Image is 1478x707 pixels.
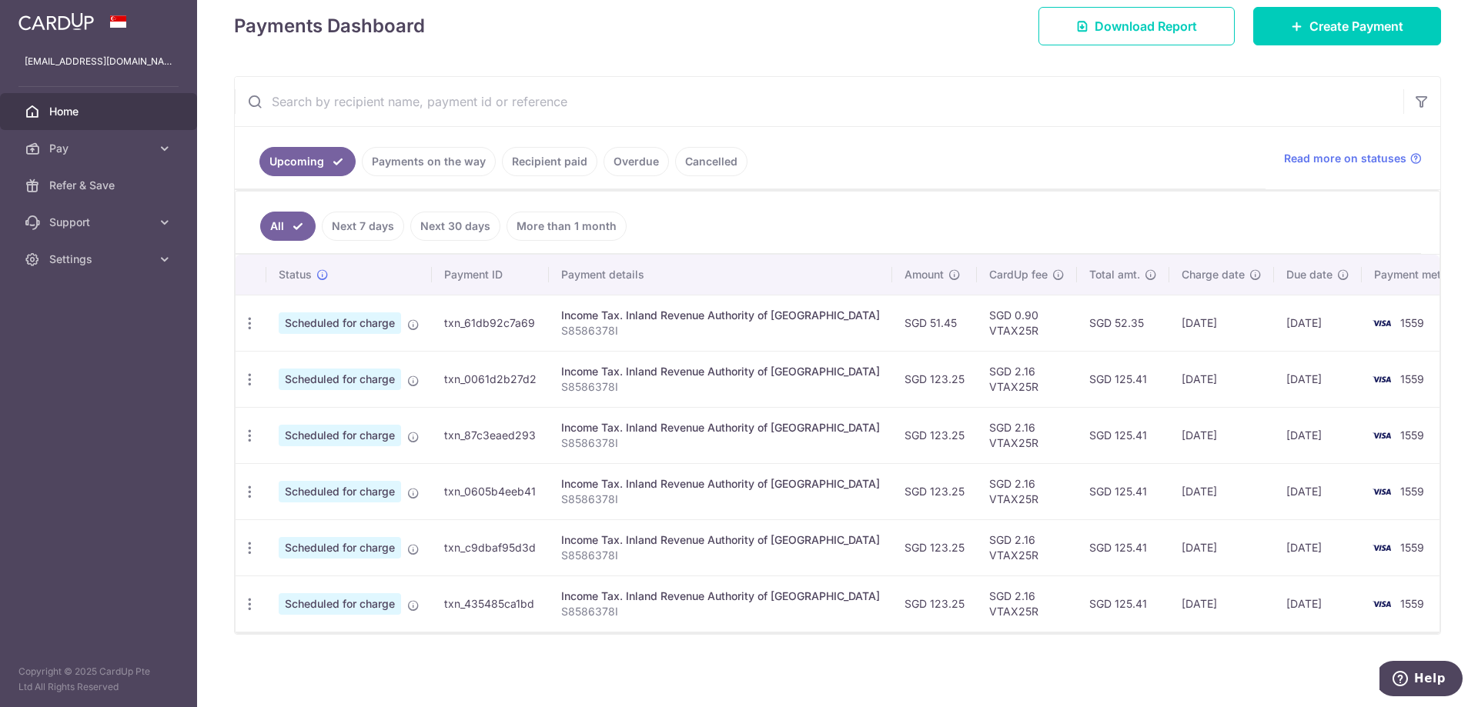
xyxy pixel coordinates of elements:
[432,407,549,463] td: txn_87c3eaed293
[549,255,892,295] th: Payment details
[977,407,1077,463] td: SGD 2.16 VTAX25R
[1366,595,1397,613] img: Bank Card
[561,492,880,507] p: S8586378I
[1077,407,1169,463] td: SGD 125.41
[977,575,1077,632] td: SGD 2.16 VTAX25R
[892,519,977,575] td: SGD 123.25
[977,463,1077,519] td: SGD 2.16 VTAX25R
[1077,463,1169,519] td: SGD 125.41
[1400,372,1424,385] span: 1559
[561,435,880,451] p: S8586378I
[279,425,401,446] span: Scheduled for charge
[279,267,312,282] span: Status
[25,54,172,69] p: [EMAIL_ADDRESS][DOMAIN_NAME]
[1366,314,1397,332] img: Bank Card
[561,379,880,395] p: S8586378I
[1169,407,1274,463] td: [DATE]
[561,420,880,435] div: Income Tax. Inland Revenue Authority of [GEOGRAPHIC_DATA]
[432,575,549,632] td: txn_435485ca1bd
[561,308,880,323] div: Income Tax. Inland Revenue Authority of [GEOGRAPHIC_DATA]
[1274,407,1362,463] td: [DATE]
[561,604,880,619] p: S8586378I
[561,589,880,604] div: Income Tax. Inland Revenue Authority of [GEOGRAPHIC_DATA]
[1366,482,1397,501] img: Bank Card
[259,147,356,176] a: Upcoming
[1274,463,1362,519] td: [DATE]
[892,295,977,351] td: SGD 51.45
[279,312,401,334] span: Scheduled for charge
[18,12,94,31] img: CardUp
[1366,370,1397,389] img: Bank Card
[507,212,627,241] a: More than 1 month
[1366,426,1397,445] img: Bank Card
[1400,485,1424,498] span: 1559
[977,295,1077,351] td: SGD 0.90 VTAX25R
[1274,295,1362,351] td: [DATE]
[561,476,880,492] div: Income Tax. Inland Revenue Authority of [GEOGRAPHIC_DATA]
[235,77,1403,126] input: Search by recipient name, payment id or reference
[977,519,1077,575] td: SGD 2.16 VTAX25R
[1169,295,1274,351] td: [DATE]
[1274,519,1362,575] td: [DATE]
[322,212,404,241] a: Next 7 days
[892,575,977,632] td: SGD 123.25
[432,351,549,407] td: txn_0061d2b27d2
[502,147,597,176] a: Recipient paid
[1274,351,1362,407] td: [DATE]
[279,593,401,615] span: Scheduled for charge
[432,255,549,295] th: Payment ID
[604,147,669,176] a: Overdue
[234,12,425,40] h4: Payments Dashboard
[279,481,401,502] span: Scheduled for charge
[1284,151,1422,166] a: Read more on statuses
[675,147,747,176] a: Cancelled
[1169,463,1274,519] td: [DATE]
[49,252,151,267] span: Settings
[561,364,880,379] div: Income Tax. Inland Revenue Authority of [GEOGRAPHIC_DATA]
[1286,267,1333,282] span: Due date
[989,267,1048,282] span: CardUp fee
[1253,7,1441,45] a: Create Payment
[561,323,880,338] p: S8586378I
[1169,575,1274,632] td: [DATE]
[1379,661,1463,699] iframe: Opens a widget where you can find more information
[279,537,401,559] span: Scheduled for charge
[1400,316,1424,329] span: 1559
[1400,429,1424,442] span: 1559
[49,104,151,119] span: Home
[1169,351,1274,407] td: [DATE]
[561,548,880,563] p: S8586378I
[1182,267,1245,282] span: Charge date
[1284,151,1406,166] span: Read more on statuses
[1309,17,1403,35] span: Create Payment
[260,212,316,241] a: All
[1077,351,1169,407] td: SGD 125.41
[561,532,880,548] div: Income Tax. Inland Revenue Authority of [GEOGRAPHIC_DATA]
[1077,295,1169,351] td: SGD 52.35
[1366,539,1397,557] img: Bank Card
[1169,519,1274,575] td: [DATE]
[1089,267,1140,282] span: Total amt.
[1095,17,1197,35] span: Download Report
[1077,575,1169,632] td: SGD 125.41
[1274,575,1362,632] td: [DATE]
[49,141,151,156] span: Pay
[1077,519,1169,575] td: SGD 125.41
[1400,597,1424,610] span: 1559
[1038,7,1235,45] a: Download Report
[49,178,151,193] span: Refer & Save
[977,351,1077,407] td: SGD 2.16 VTAX25R
[892,407,977,463] td: SGD 123.25
[432,463,549,519] td: txn_0605b4eeb41
[410,212,500,241] a: Next 30 days
[362,147,496,176] a: Payments on the way
[432,295,549,351] td: txn_61db92c7a69
[905,267,944,282] span: Amount
[279,369,401,390] span: Scheduled for charge
[892,463,977,519] td: SGD 123.25
[1400,541,1424,554] span: 1559
[49,215,151,230] span: Support
[892,351,977,407] td: SGD 123.25
[432,519,549,575] td: txn_c9dbaf95d3d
